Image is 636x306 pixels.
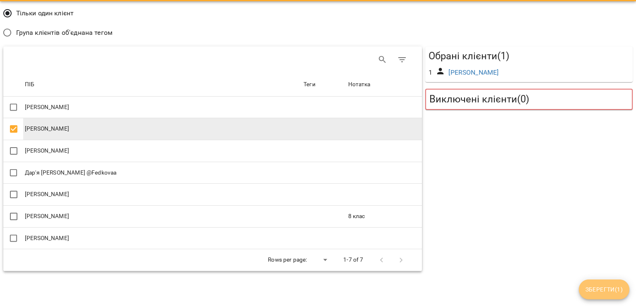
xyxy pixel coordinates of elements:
div: 1 [427,66,434,79]
td: [PERSON_NAME] [23,97,302,118]
div: ​ [310,254,330,266]
span: Нотатка [348,80,420,90]
p: 1-7 of 7 [343,256,363,264]
td: [PERSON_NAME] [23,227,302,249]
div: Sort [348,80,371,90]
span: Зберегти ( 1 ) [585,284,623,294]
h5: Обрані клієнти ( 1 ) [429,50,629,63]
div: ПІБ [25,80,34,90]
button: Фільтр [392,50,412,70]
div: Sort [304,80,316,90]
p: Rows per page: [268,256,307,264]
div: Нотатка [348,80,371,90]
a: [PERSON_NAME] [448,68,499,76]
span: ПІБ [25,80,300,90]
span: Теги [304,80,344,90]
td: [PERSON_NAME] [23,205,302,227]
button: Search [373,50,393,70]
td: [PERSON_NAME] [23,118,302,140]
td: 8 клас [347,205,422,227]
div: Sort [25,80,34,90]
span: Тільки один клієнт [16,8,74,18]
td: Дар'я [PERSON_NAME] @Fedkovaa [23,162,302,184]
button: Зберегти(1) [579,279,629,299]
td: [PERSON_NAME] [23,184,302,206]
div: Table Toolbar [3,46,422,73]
div: Теги [304,80,316,90]
span: Група клієнтів об'єднана тегом [16,28,113,38]
td: [PERSON_NAME] [23,140,302,162]
h5: Виключені клієнти ( 0 ) [429,93,629,106]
